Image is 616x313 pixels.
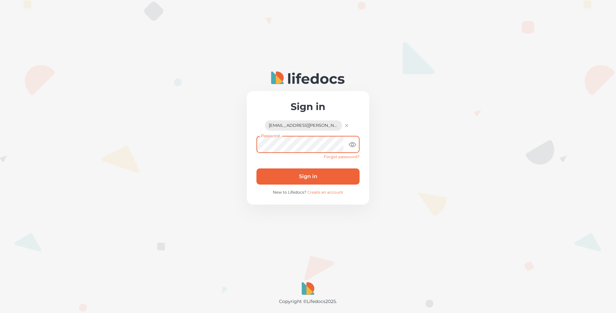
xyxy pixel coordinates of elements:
[256,190,360,195] p: New to Lifedocs?
[346,138,359,151] button: toggle password visibility
[307,190,343,195] a: Create an account
[261,133,280,138] label: Password
[256,101,360,113] h2: Sign in
[265,123,342,128] span: [EMAIL_ADDRESS][PERSON_NAME][DOMAIN_NAME]
[256,168,360,185] button: Sign in
[324,154,360,159] a: Forgot password?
